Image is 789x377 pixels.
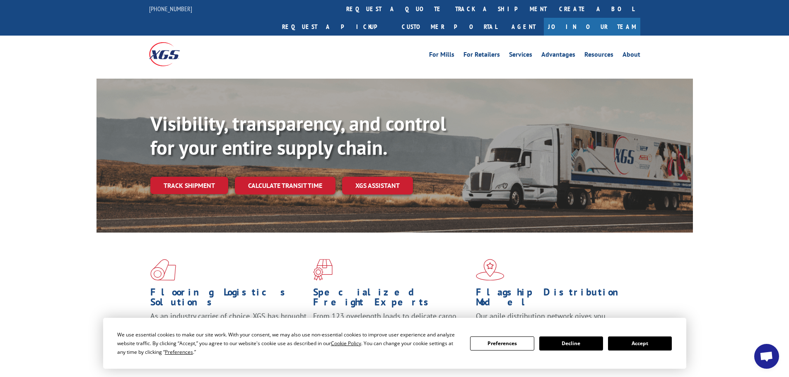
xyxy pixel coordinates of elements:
[313,287,470,311] h1: Specialized Freight Experts
[149,5,192,13] a: [PHONE_NUMBER]
[313,259,333,281] img: xgs-icon-focused-on-flooring-red
[544,18,640,36] a: Join Our Team
[463,51,500,60] a: For Retailers
[608,336,672,351] button: Accept
[235,177,335,195] a: Calculate transit time
[276,18,396,36] a: Request a pickup
[476,311,628,331] span: Our agile distribution network gives you nationwide inventory management on demand.
[150,259,176,281] img: xgs-icon-total-supply-chain-intelligence-red
[150,311,306,341] span: As an industry carrier of choice, XGS has brought innovation and dedication to flooring logistics...
[165,348,193,355] span: Preferences
[623,51,640,60] a: About
[584,51,613,60] a: Resources
[429,51,454,60] a: For Mills
[541,51,575,60] a: Advantages
[342,177,413,195] a: XGS ASSISTANT
[476,287,632,311] h1: Flagship Distribution Model
[509,51,532,60] a: Services
[470,336,534,351] button: Preferences
[103,318,686,369] div: Cookie Consent Prompt
[754,344,779,369] a: Open chat
[476,259,504,281] img: xgs-icon-flagship-distribution-model-red
[150,177,228,194] a: Track shipment
[396,18,503,36] a: Customer Portal
[150,287,307,311] h1: Flooring Logistics Solutions
[331,340,361,347] span: Cookie Policy
[539,336,603,351] button: Decline
[117,330,460,356] div: We use essential cookies to make our site work. With your consent, we may also use non-essential ...
[503,18,544,36] a: Agent
[150,110,446,160] b: Visibility, transparency, and control for your entire supply chain.
[313,311,470,348] p: From 123 overlength loads to delicate cargo, our experienced staff knows the best way to move you...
